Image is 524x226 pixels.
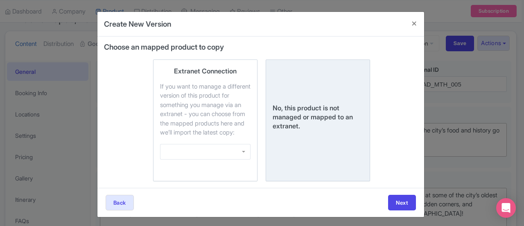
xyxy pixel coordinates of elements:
[496,198,516,218] div: Open Intercom Messenger
[104,43,418,51] h4: Choose an mapped product to copy
[165,148,167,155] input: Extranet Connection If you want to manage a different version of this product for something you m...
[404,12,424,35] button: Close
[106,195,134,210] button: Back
[273,103,363,130] div: No, this product is not managed or mapped to an extranet.
[388,195,416,210] button: Next
[160,82,251,137] div: If you want to manage a different version of this product for something you manage via an extrane...
[104,18,171,30] h4: Create New Version
[174,66,237,75] div: Extranet Connection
